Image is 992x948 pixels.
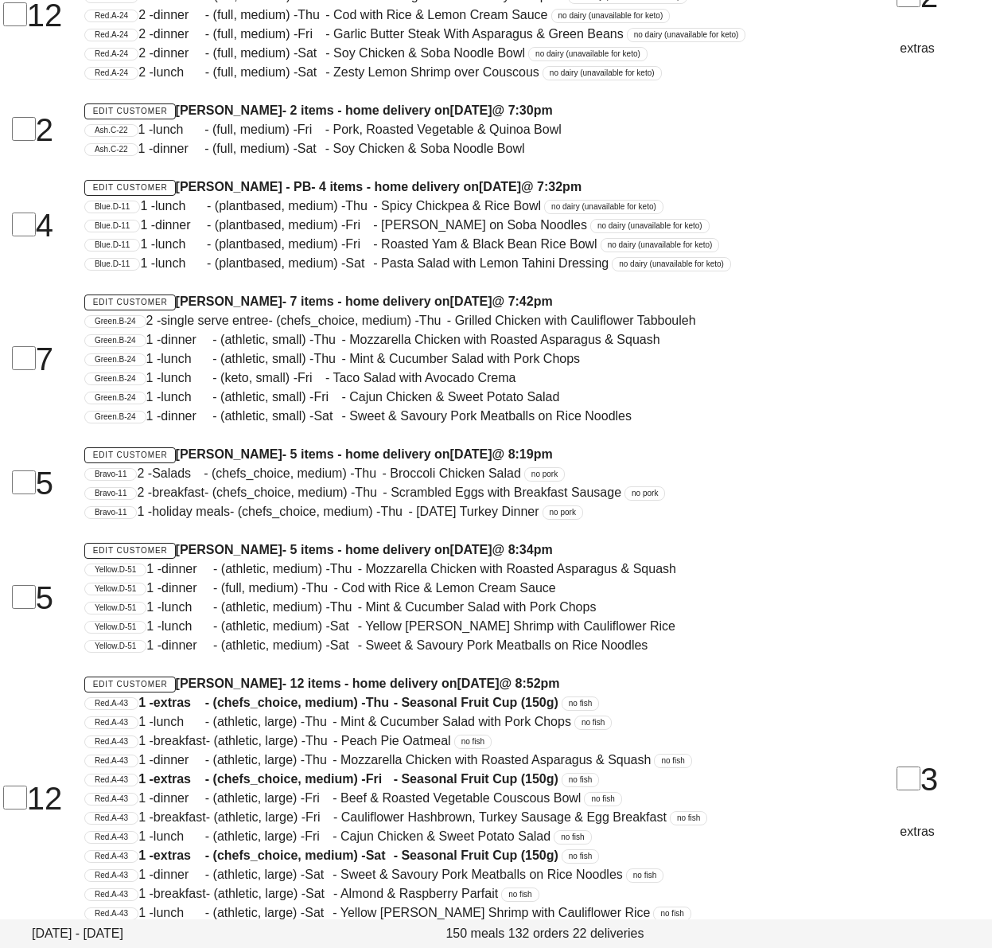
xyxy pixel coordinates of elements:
[138,849,558,862] span: 1 - - (chefs_choice, medium) - - Seasonal Fruit Cup (150g)
[84,292,823,311] h4: [PERSON_NAME] - 7 items - home delivery on
[95,641,136,652] span: Yellow.D-51
[138,46,525,60] span: 2 - - (full, medium) - - Soy Chicken & Soba Noodle Bowl
[84,677,176,692] a: Edit Customer
[84,178,823,197] h4: [PERSON_NAME] - PB - 4 items - home delivery on
[330,598,358,617] span: Thu
[146,600,596,614] span: 1 - - (athletic, medium) - - Mint & Cucumber Salad with Pork Chops
[95,851,128,862] span: Red.A-43
[457,677,499,690] span: [DATE]
[154,789,205,808] span: dinner
[95,392,136,404] span: Green.B-24
[154,731,206,751] span: breakfast
[140,237,597,251] span: 1 - - (plantbased, medium) - - Roasted Yam & Black Bean Rice Bowl
[92,451,168,459] span: Edit Customer
[95,259,130,270] span: Blue.D-11
[380,502,408,521] span: Thu
[313,407,341,426] span: Sat
[84,103,176,119] a: Edit Customer
[95,908,128,919] span: Red.A-43
[138,810,667,824] span: 1 - - (athletic, large) - - Cauliflower Hashbrown, Turkey Sausage & Egg Breakfast
[95,354,136,365] span: Green.B-24
[153,120,204,139] span: lunch
[479,180,521,193] span: [DATE]
[313,330,341,349] span: Thu
[521,180,582,193] span: @ 7:32pm
[95,774,128,786] span: Red.A-43
[161,617,213,636] span: lunch
[298,120,325,139] span: Fri
[95,583,136,595] span: Yellow.D-51
[84,674,823,693] h4: [PERSON_NAME] - 12 items - home delivery on
[345,235,373,254] span: Fri
[152,502,230,521] span: holiday meals
[154,865,205,884] span: dinner
[92,183,168,192] span: Edit Customer
[366,693,394,712] span: Thu
[92,298,168,306] span: Edit Customer
[84,101,823,120] h4: [PERSON_NAME] - 2 items - home delivery on
[138,791,581,805] span: 1 - - (athletic, large) - - Beef & Roasted Vegetable Couscous Bowl
[154,827,205,846] span: lunch
[95,125,128,136] span: Ash.C-22
[84,543,176,559] a: Edit Customer
[95,813,128,824] span: Red.A-43
[154,903,205,923] span: lunch
[146,619,675,633] span: 1 - - (athletic, medium) - - Yellow [PERSON_NAME] Shrimp with Cauliflower Rice
[138,887,498,900] span: 1 - - (athletic, large) - - Almond & Raspberry Parfait
[146,333,660,346] span: 1 - - (athletic, small) - - Mozzarella Chicken with Roasted Asparagus & Squash
[95,507,127,518] span: Bravo-11
[146,409,632,423] span: 1 - - (athletic, small) - - Sweet & Savoury Pork Meatballs on Rice Noodles
[140,218,587,232] span: 1 - - (plantbased, medium) - - [PERSON_NAME] on Soba Noodles
[305,827,333,846] span: Fri
[95,49,128,60] span: Red.A-24
[138,27,624,41] span: 2 - - (full, medium) - - Garlic Butter Steak With Asparagus & Green Beans
[450,543,492,556] span: [DATE]
[161,330,212,349] span: dinner
[137,505,539,518] span: 1 - - (chefs_choice, medium) - - [DATE] Turkey Dinner
[154,693,205,712] span: extras
[95,29,128,41] span: Red.A-24
[84,447,176,463] a: Edit Customer
[154,44,205,63] span: dinner
[345,254,373,273] span: Sat
[92,107,168,115] span: Edit Customer
[84,445,823,464] h4: [PERSON_NAME] - 5 items - home delivery on
[154,712,205,731] span: lunch
[95,68,128,79] span: Red.A-24
[450,103,492,117] span: [DATE]
[161,349,212,369] span: lunch
[95,220,130,232] span: Blue.D-11
[84,295,176,310] a: Edit Customer
[161,560,213,579] span: dinner
[161,388,212,407] span: lunch
[305,884,333,903] span: Sat
[92,546,168,555] span: Edit Customer
[161,407,212,426] span: dinner
[298,44,325,63] span: Sat
[298,63,325,82] span: Sat
[161,311,268,330] span: single serve entree
[95,335,136,346] span: Green.B-24
[95,603,136,614] span: Yellow.D-51
[146,562,676,575] span: 1 - - (athletic, medium) - - Mozzarella Chicken with Roasted Asparagus & Squash
[499,677,559,690] span: @ 8:52pm
[138,715,571,728] span: 1 - - (athletic, large) - - Mint & Cucumber Salad with Pork Chops
[138,65,539,79] span: 2 - - (full, medium) - - Zesty Lemon Shrimp over Couscous
[345,197,373,216] span: Thu
[138,123,562,136] span: 1 - - (full, medium) - - Pork, Roasted Vegetable & Quinoa Bowl
[330,617,358,636] span: Sat
[305,865,333,884] span: Sat
[84,180,176,196] a: Edit Customer
[305,712,333,731] span: Thu
[298,25,325,44] span: Fri
[330,636,358,655] span: Sat
[154,751,205,770] span: dinner
[330,560,358,579] span: Thu
[154,6,205,25] span: dinner
[146,581,555,595] span: 1 - - (full, medium) - - Cod with Rice & Lemon Cream Sauce
[138,829,550,843] span: 1 - - (athletic, large) - - Cajun Chicken & Sweet Potato Salad
[152,483,204,502] span: breakfast
[140,199,541,213] span: 1 - - (plantbased, medium) - - Spicy Chickpea & Rice Bowl
[492,447,553,461] span: @ 8:19pm
[154,884,206,903] span: breakfast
